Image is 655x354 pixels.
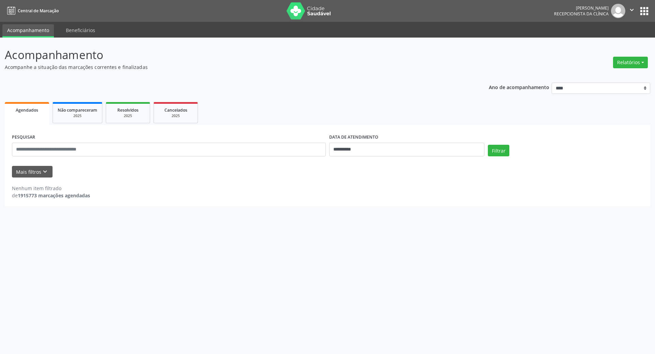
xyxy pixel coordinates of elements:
button: Relatórios [613,57,648,68]
span: Cancelados [164,107,187,113]
span: Agendados [16,107,38,113]
p: Acompanhe a situação das marcações correntes e finalizadas [5,63,456,71]
div: 2025 [111,113,145,118]
label: PESQUISAR [12,132,35,143]
i:  [628,6,636,14]
button: Mais filtroskeyboard_arrow_down [12,166,53,178]
p: Ano de acompanhamento [489,83,549,91]
span: Não compareceram [58,107,97,113]
div: de [12,192,90,199]
button: apps [638,5,650,17]
a: Acompanhamento [2,24,54,38]
button:  [625,4,638,18]
span: Central de Marcação [18,8,59,14]
div: Nenhum item filtrado [12,185,90,192]
img: img [611,4,625,18]
p: Acompanhamento [5,46,456,63]
a: Central de Marcação [5,5,59,16]
a: Beneficiários [61,24,100,36]
label: DATA DE ATENDIMENTO [329,132,378,143]
span: Recepcionista da clínica [554,11,609,17]
i: keyboard_arrow_down [41,168,49,175]
span: Resolvidos [117,107,139,113]
div: 2025 [58,113,97,118]
strong: 1915773 marcações agendadas [18,192,90,199]
button: Filtrar [488,145,509,156]
div: [PERSON_NAME] [554,5,609,11]
div: 2025 [159,113,193,118]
